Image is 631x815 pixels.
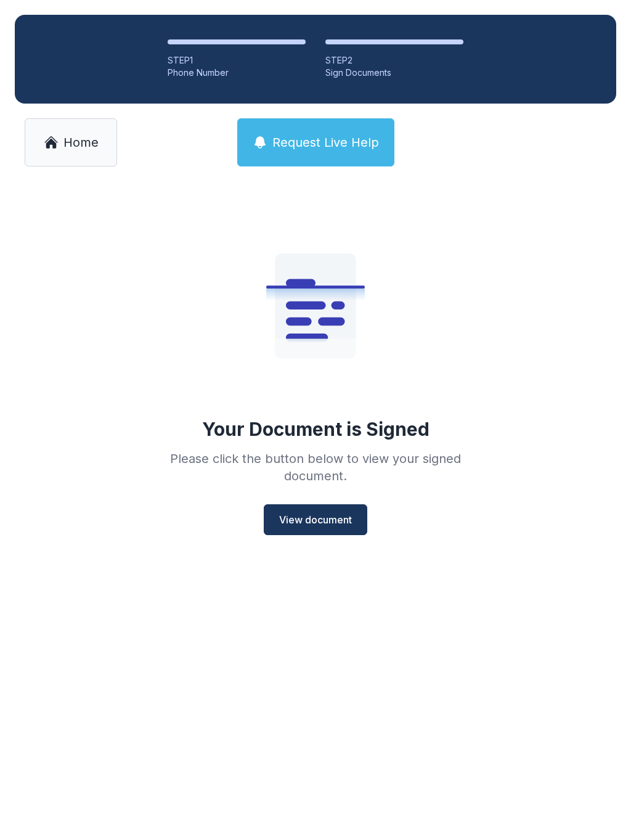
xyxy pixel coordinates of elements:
div: Your Document is Signed [202,418,429,440]
span: Home [63,134,99,151]
div: STEP 1 [168,54,306,67]
span: Request Live Help [272,134,379,151]
div: STEP 2 [325,54,463,67]
div: Please click the button below to view your signed document. [138,450,493,485]
div: Sign Documents [325,67,463,79]
span: View document [279,512,352,527]
div: Phone Number [168,67,306,79]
